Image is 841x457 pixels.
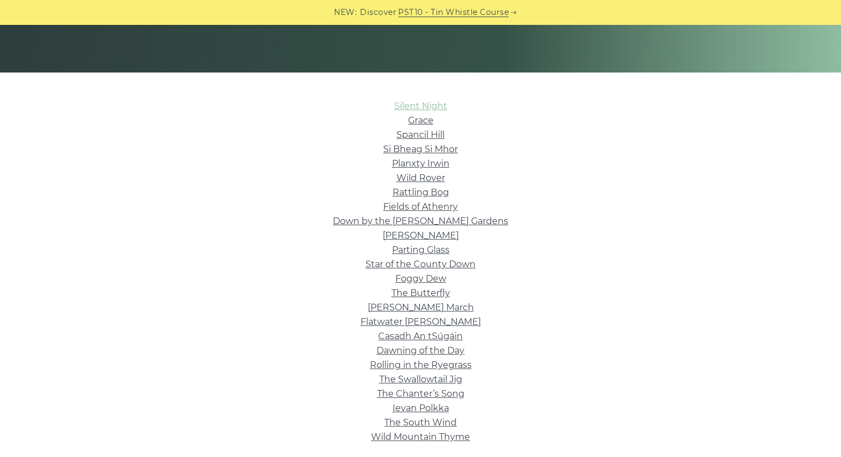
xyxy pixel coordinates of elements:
[393,187,449,198] a: Rattling Bog
[395,273,446,284] a: Foggy Dew
[384,417,457,428] a: The South Wind
[377,388,464,399] a: The Chanter’s Song
[368,302,474,313] a: [PERSON_NAME] March
[392,158,450,169] a: Planxty Irwin
[377,345,464,356] a: Dawning of the Day
[378,331,463,341] a: Casadh An tSúgáin
[360,6,396,19] span: Discover
[396,129,445,140] a: Spancil Hill
[371,432,470,442] a: Wild Mountain Thyme
[383,230,459,241] a: [PERSON_NAME]
[393,403,449,413] a: Ievan Polkka
[391,288,450,298] a: The Butterfly
[408,115,433,126] a: Grace
[361,316,481,327] a: Flatwater [PERSON_NAME]
[370,360,472,370] a: Rolling in the Ryegrass
[394,101,447,111] a: Silent Night
[334,6,357,19] span: NEW:
[383,201,458,212] a: Fields of Athenry
[392,245,450,255] a: Parting Glass
[383,144,458,154] a: Si­ Bheag Si­ Mhor
[333,216,508,226] a: Down by the [PERSON_NAME] Gardens
[396,173,445,183] a: Wild Rover
[379,374,462,385] a: The Swallowtail Jig
[398,6,509,19] a: PST10 - Tin Whistle Course
[365,259,476,269] a: Star of the County Down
